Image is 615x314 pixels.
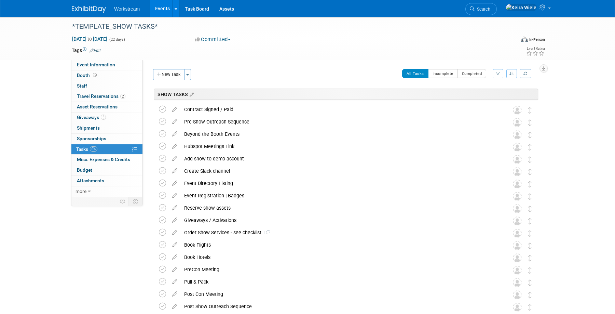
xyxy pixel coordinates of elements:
[513,229,522,238] img: Unassigned
[117,197,129,206] td: Personalize Event Tab Strip
[181,202,499,214] div: Reserve show assets
[528,230,532,237] i: Move task
[77,73,98,78] span: Booth
[528,267,532,274] i: Move task
[72,6,106,13] img: ExhibitDay
[77,178,104,183] span: Attachments
[71,176,142,186] a: Attachments
[72,36,108,42] span: [DATE] [DATE]
[513,155,522,164] img: Unassigned
[261,231,270,235] span: 1
[513,106,522,115] img: Unassigned
[513,266,522,275] img: Unassigned
[181,276,499,288] div: Pull & Pack
[475,6,490,12] span: Search
[457,69,487,78] button: Completed
[181,288,499,300] div: Post Con Meeting
[71,113,142,123] a: Giveaways5
[72,47,101,54] td: Tags
[188,91,194,97] a: Edit sections
[153,69,184,80] button: New Task
[76,146,97,152] span: Tasks
[90,146,97,152] span: 0%
[77,62,115,67] span: Event Information
[521,37,528,42] img: Format-Inperson.png
[70,21,505,33] div: *TEMPLATE_SHOW TASKS*
[77,115,106,120] span: Giveaways
[181,153,499,165] div: Add show to demo account
[169,131,181,137] a: edit
[109,37,125,42] span: (22 days)
[181,264,499,275] div: PreCon Meeting
[169,180,181,186] a: edit
[181,104,499,115] div: Contract Signed / Paid
[528,193,532,200] i: Move task
[120,94,125,99] span: 2
[528,181,532,187] i: Move task
[520,69,531,78] a: Refresh
[71,60,142,70] a: Event Information
[169,156,181,162] a: edit
[528,243,532,249] i: Move task
[71,123,142,133] a: Shipments
[528,169,532,175] i: Move task
[86,36,93,42] span: to
[528,279,532,286] i: Move task
[513,290,522,299] img: Unassigned
[76,188,86,194] span: more
[92,73,98,78] span: Booth not reserved yet
[77,136,106,141] span: Sponsorships
[528,218,532,224] i: Move task
[513,303,522,312] img: Unassigned
[528,292,532,298] i: Move task
[77,83,87,89] span: Staff
[528,132,532,138] i: Move task
[181,227,499,238] div: Order Show Services - see checklist
[71,134,142,144] a: Sponsorships
[169,106,181,113] a: edit
[513,180,522,188] img: Unassigned
[181,141,499,152] div: Hubspot Meetings Link
[513,253,522,262] img: Unassigned
[181,128,499,140] div: Beyond the Booth Events
[114,6,140,12] span: Workstream
[513,130,522,139] img: Unassigned
[169,193,181,199] a: edit
[169,254,181,260] a: edit
[169,303,181,310] a: edit
[169,230,181,236] a: edit
[169,242,181,248] a: edit
[77,125,100,131] span: Shipments
[71,81,142,91] a: Staff
[169,217,181,223] a: edit
[528,156,532,163] i: Move task
[169,143,181,149] a: edit
[169,291,181,297] a: edit
[528,255,532,261] i: Move task
[506,4,537,11] img: Keira Wiele
[71,165,142,175] a: Budget
[181,239,499,251] div: Book Flights
[181,190,499,201] div: Event Registration | Badges
[181,116,499,128] div: Pre-Show Outreach Sequence
[528,304,532,311] i: Move task
[169,119,181,125] a: edit
[71,102,142,112] a: Asset Reservations
[513,167,522,176] img: Unassigned
[169,168,181,174] a: edit
[77,167,92,173] span: Budget
[513,118,522,127] img: Unassigned
[169,279,181,285] a: edit
[77,157,130,162] span: Misc. Expenses & Credits
[513,143,522,152] img: Unassigned
[101,115,106,120] span: 5
[169,266,181,273] a: edit
[528,107,532,114] i: Move task
[77,93,125,99] span: Travel Reservations
[528,206,532,212] i: Move task
[475,36,545,46] div: Event Format
[71,155,142,165] a: Misc. Expenses & Credits
[181,178,499,189] div: Event Directory Listing
[529,37,545,42] div: In-Person
[193,36,233,43] button: Committed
